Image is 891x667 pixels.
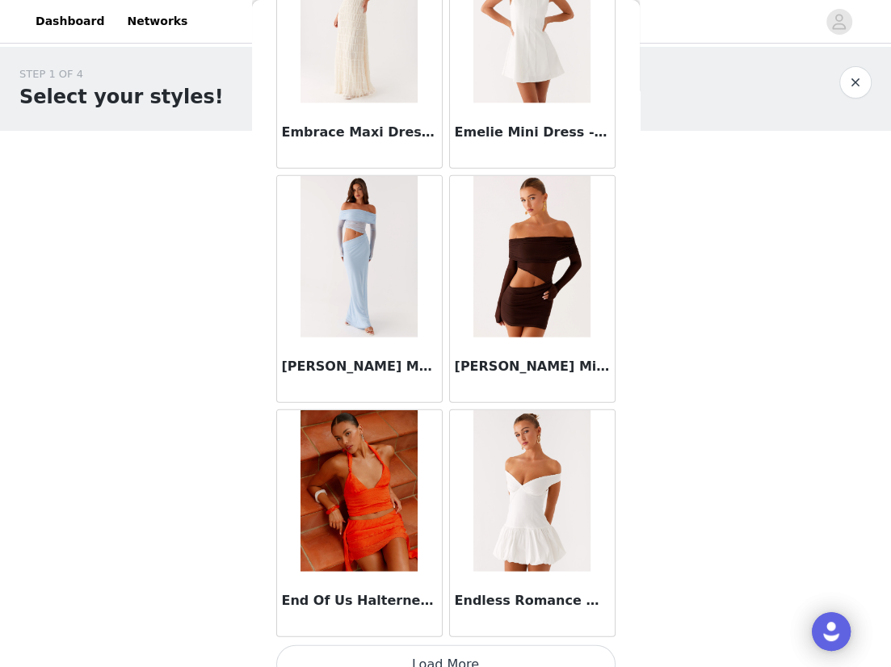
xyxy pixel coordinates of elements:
img: End Of Us Halterneck Top - Orange [301,410,418,572]
img: Emery Maxi Dress - Blue [301,176,418,338]
a: Networks [117,3,197,40]
h3: Embrace Maxi Dress - Ivory [282,123,437,142]
img: Emery Mini Dress - Chocolate [473,176,590,338]
div: Open Intercom Messenger [812,612,851,651]
h3: End Of Us Halterneck Top - Orange [282,591,437,610]
h3: [PERSON_NAME] Maxi Dress - Blue [282,357,437,376]
h3: [PERSON_NAME] Mini Dress - Chocolate [455,357,610,376]
h3: Endless Romance Off Shoulder Mini Dress - White [455,591,610,610]
a: Dashboard [26,3,114,40]
img: Endless Romance Off Shoulder Mini Dress - White [473,410,590,572]
div: avatar [831,9,847,35]
h1: Select your styles! [19,82,224,111]
div: STEP 1 OF 4 [19,66,224,82]
h3: Emelie Mini Dress - White [455,123,610,142]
